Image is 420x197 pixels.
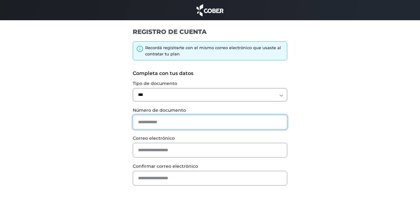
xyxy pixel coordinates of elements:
label: Confirmar correo electrónico [133,163,287,170]
img: cober_marca.png [195,3,225,17]
label: Número de documento [133,107,287,114]
h1: REGISTRO DE CUENTA [133,28,287,36]
label: Tipo de documento [133,80,287,87]
label: Correo electrónico [133,135,287,142]
div: Recordá registrarte con el mismo correo electrónico que usaste al contratar tu plan [145,45,284,57]
label: Completa con tus datos [133,70,287,77]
